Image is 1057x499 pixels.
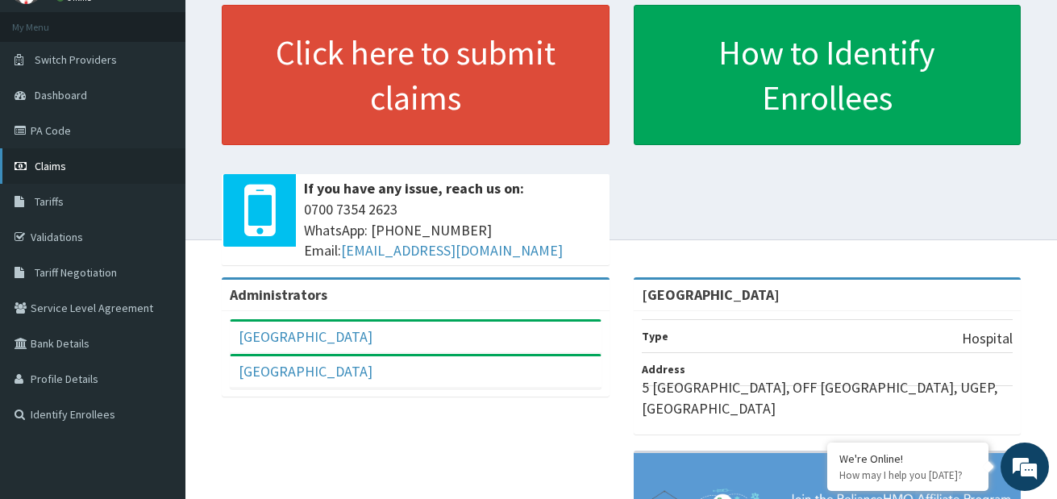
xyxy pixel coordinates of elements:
[35,88,87,102] span: Dashboard
[839,468,976,482] p: How may I help you today?
[35,194,64,209] span: Tariffs
[642,329,668,343] b: Type
[642,285,780,304] strong: [GEOGRAPHIC_DATA]
[35,52,117,67] span: Switch Providers
[341,241,563,260] a: [EMAIL_ADDRESS][DOMAIN_NAME]
[239,362,372,380] a: [GEOGRAPHIC_DATA]
[839,451,976,466] div: We're Online!
[35,265,117,280] span: Tariff Negotiation
[642,362,685,376] b: Address
[239,327,372,346] a: [GEOGRAPHIC_DATA]
[222,5,610,145] a: Click here to submit claims
[962,328,1013,349] p: Hospital
[634,5,1022,145] a: How to Identify Enrollees
[304,179,524,198] b: If you have any issue, reach us on:
[642,377,1013,418] p: 5 [GEOGRAPHIC_DATA], OFF [GEOGRAPHIC_DATA], UGEP, [GEOGRAPHIC_DATA]
[304,199,601,261] span: 0700 7354 2623 WhatsApp: [PHONE_NUMBER] Email:
[230,285,327,304] b: Administrators
[35,159,66,173] span: Claims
